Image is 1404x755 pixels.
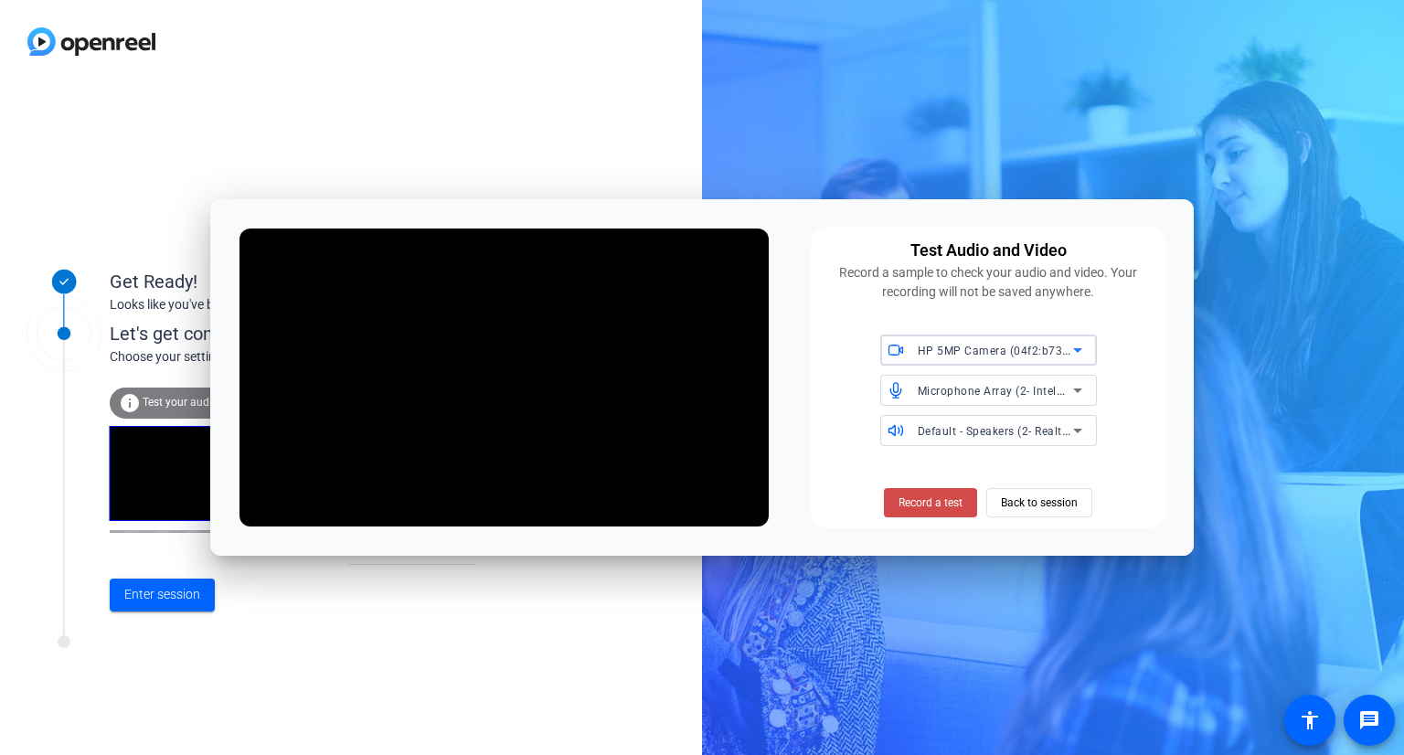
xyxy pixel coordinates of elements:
[1299,709,1321,731] mat-icon: accessibility
[124,585,200,604] span: Enter session
[110,347,513,367] div: Choose your settings
[910,238,1067,263] div: Test Audio and Video
[110,295,475,314] div: Looks like you've been invited to join
[918,383,1336,398] span: Microphone Array (2- Intel® Smart Sound Technology for Digital Microphones)
[110,320,513,347] div: Let's get connected.
[918,343,1074,357] span: HP 5MP Camera (04f2:b738)
[1358,709,1380,731] mat-icon: message
[119,392,141,414] mat-icon: info
[884,488,977,517] button: Record a test
[822,263,1154,302] div: Record a sample to check your audio and video. Your recording will not be saved anywhere.
[986,488,1092,517] button: Back to session
[918,423,1128,438] span: Default - Speakers (2- Realtek(R) Audio)
[899,494,963,511] span: Record a test
[1001,485,1078,520] span: Back to session
[143,396,270,409] span: Test your audio and video
[110,268,475,295] div: Get Ready!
